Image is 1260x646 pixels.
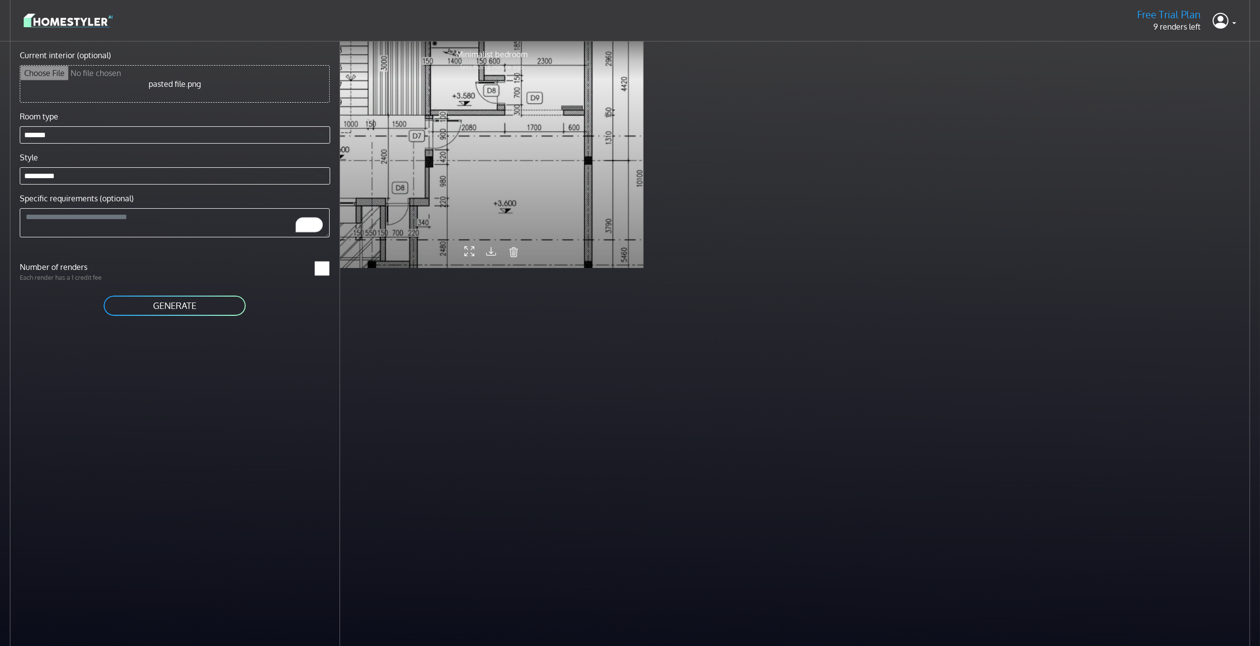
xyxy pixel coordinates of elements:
[20,192,134,204] label: Specific requirements (optional)
[14,273,175,282] p: Each render has a 1 credit fee
[103,295,247,317] button: GENERATE
[20,49,111,61] label: Current interior (optional)
[1137,21,1201,33] p: 9 renders left
[1137,8,1201,21] h5: Free Trial Plan
[20,152,38,163] label: Style
[20,208,330,238] textarea: To enrich screen reader interactions, please activate Accessibility in Grammarly extension settings
[20,111,58,122] label: Room type
[24,12,113,29] img: logo-3de290ba35641baa71223ecac5eacb59cb85b4c7fdf211dc9aaecaaee71ea2f8.svg
[456,48,528,60] p: Minimalist bedroom
[456,62,528,72] p: less than a minute ago
[14,261,175,273] label: Number of renders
